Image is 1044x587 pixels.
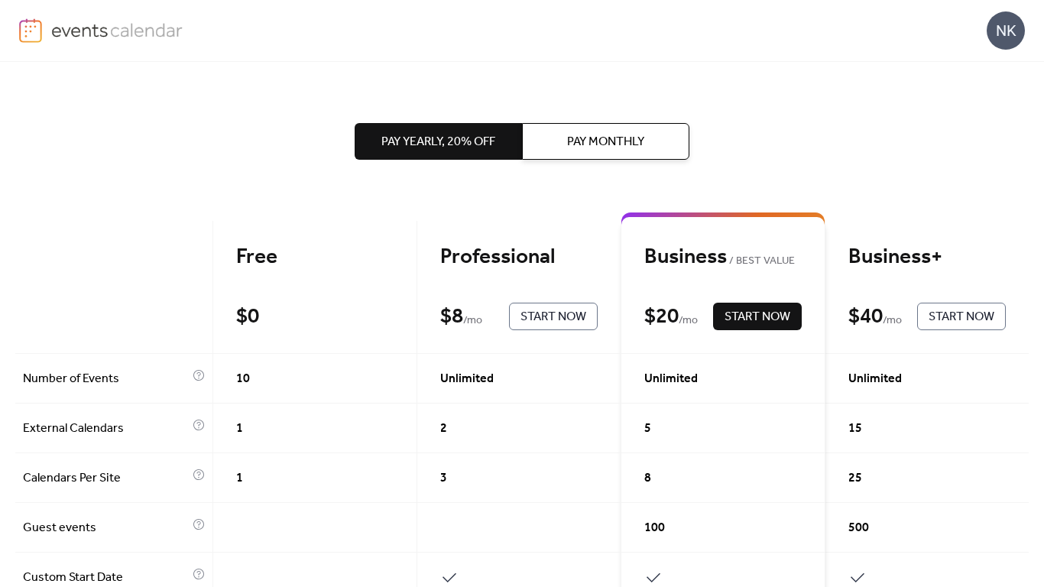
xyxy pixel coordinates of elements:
[929,308,994,326] span: Start Now
[23,420,189,438] span: External Calendars
[236,469,243,488] span: 1
[51,18,183,41] img: logo-type
[848,244,1006,271] div: Business+
[463,312,482,330] span: / mo
[236,303,259,330] div: $ 0
[883,312,902,330] span: / mo
[848,420,862,438] span: 15
[848,519,869,537] span: 500
[848,469,862,488] span: 25
[23,469,189,488] span: Calendars Per Site
[509,303,598,330] button: Start Now
[727,252,795,271] span: BEST VALUE
[644,519,665,537] span: 100
[848,303,883,330] div: $ 40
[644,244,802,271] div: Business
[440,420,447,438] span: 2
[236,370,250,388] span: 10
[679,312,698,330] span: / mo
[23,569,189,587] span: Custom Start Date
[848,370,902,388] span: Unlimited
[644,370,698,388] span: Unlimited
[713,303,802,330] button: Start Now
[522,123,689,160] button: Pay Monthly
[644,303,679,330] div: $ 20
[644,469,651,488] span: 8
[644,420,651,438] span: 5
[917,303,1006,330] button: Start Now
[440,303,463,330] div: $ 8
[23,519,189,537] span: Guest events
[987,11,1025,50] div: NK
[23,370,189,388] span: Number of Events
[520,308,586,326] span: Start Now
[19,18,42,43] img: logo
[355,123,522,160] button: Pay Yearly, 20% off
[236,244,394,271] div: Free
[381,133,495,151] span: Pay Yearly, 20% off
[236,420,243,438] span: 1
[440,244,598,271] div: Professional
[440,469,447,488] span: 3
[725,308,790,326] span: Start Now
[440,370,494,388] span: Unlimited
[567,133,644,151] span: Pay Monthly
